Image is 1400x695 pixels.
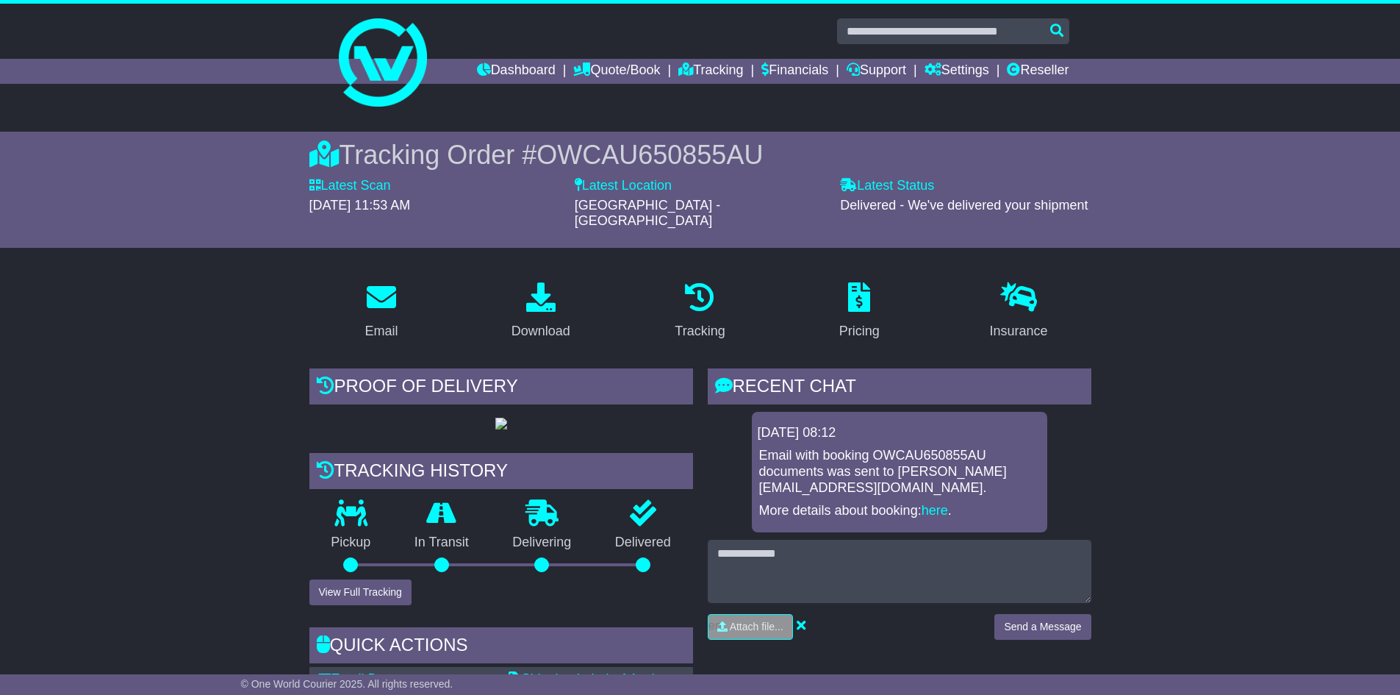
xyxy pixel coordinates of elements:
p: Delivered [593,535,693,551]
a: Email Documents [318,671,435,686]
label: Latest Location [575,178,672,194]
a: Email [355,277,407,346]
label: Latest Scan [309,178,391,194]
a: Tracking [678,59,743,84]
label: Latest Status [840,178,934,194]
a: Tracking [665,277,734,346]
div: [DATE] 08:12 [758,425,1041,441]
p: In Transit [392,535,491,551]
p: Email with booking OWCAU650855AU documents was sent to [PERSON_NAME][EMAIL_ADDRESS][DOMAIN_NAME]. [759,448,1040,496]
div: RECENT CHAT [708,368,1091,408]
a: Download [502,277,580,346]
span: © One World Courier 2025. All rights reserved. [241,678,453,690]
div: Proof of Delivery [309,368,693,408]
div: Tracking Order # [309,139,1091,171]
a: Settings [925,59,989,84]
a: here [922,503,948,518]
button: View Full Tracking [309,580,412,605]
a: Quote/Book [573,59,660,84]
div: Tracking history [309,453,693,493]
div: Tracking [675,321,725,341]
div: Insurance [990,321,1048,341]
a: Shipping Label - A4 printer [509,671,678,686]
span: OWCAU650855AU [536,140,763,170]
a: Insurance [980,277,1058,346]
p: Pickup [309,535,393,551]
a: Pricing [830,277,889,346]
a: Financials [761,59,828,84]
button: Send a Message [994,614,1091,640]
a: Dashboard [477,59,556,84]
a: Support [847,59,906,84]
span: [GEOGRAPHIC_DATA] - [GEOGRAPHIC_DATA] [575,198,720,229]
p: Delivering [491,535,594,551]
span: [DATE] 11:53 AM [309,198,411,213]
div: Pricing [839,321,880,341]
p: More details about booking: . [759,503,1040,519]
div: Quick Actions [309,627,693,667]
img: GetPodImage [495,418,507,430]
span: Delivered - We've delivered your shipment [840,198,1088,213]
div: Download [511,321,570,341]
div: Email [365,321,398,341]
a: Reseller [1007,59,1069,84]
